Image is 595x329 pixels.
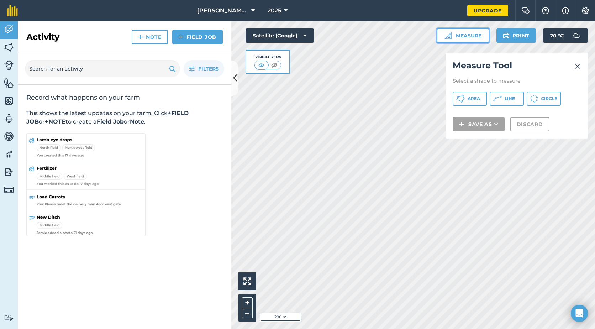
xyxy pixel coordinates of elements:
[437,28,489,43] button: Measure
[4,113,14,124] img: svg+xml;base64,PD94bWwgdmVyc2lvbj0iMS4wIiBlbmNvZGluZz0idXRmLTgiPz4KPCEtLSBHZW5lcmF0b3I6IEFkb2JlIE...
[184,60,224,77] button: Filters
[562,6,569,15] img: svg+xml;base64,PHN2ZyB4bWxucz0iaHR0cDovL3d3dy53My5vcmcvMjAwMC9zdmciIHdpZHRoPSIxNyIgaGVpZ2h0PSIxNy...
[467,5,508,16] a: Upgrade
[268,6,281,15] span: 2025
[468,96,480,101] span: Area
[45,118,65,125] strong: +NOTE
[254,54,281,60] div: Visibility: On
[459,120,464,129] img: svg+xml;base64,PHN2ZyB4bWxucz0iaHR0cDovL3d3dy53My5vcmcvMjAwMC9zdmciIHdpZHRoPSIxNCIgaGVpZ2h0PSIyNC...
[4,131,14,142] img: svg+xml;base64,PD94bWwgdmVyc2lvbj0iMS4wIiBlbmNvZGluZz0idXRmLTgiPz4KPCEtLSBHZW5lcmF0b3I6IEFkb2JlIE...
[4,149,14,160] img: svg+xml;base64,PD94bWwgdmVyc2lvbj0iMS4wIiBlbmNvZGluZz0idXRmLTgiPz4KPCEtLSBHZW5lcmF0b3I6IEFkb2JlIE...
[503,31,510,40] img: svg+xml;base64,PHN2ZyB4bWxucz0iaHR0cDovL3d3dy53My5vcmcvMjAwMC9zdmciIHdpZHRoPSIxOSIgaGVpZ2h0PSIyNC...
[132,30,168,44] a: Note
[4,314,14,321] img: svg+xml;base64,PD94bWwgdmVyc2lvbj0iMS4wIiBlbmNvZGluZz0idXRmLTgiPz4KPCEtLSBHZW5lcmF0b3I6IEFkb2JlIE...
[527,92,561,106] button: Circle
[26,109,223,126] p: This shows the latest updates on your farm. Click or to create a or .
[541,96,557,101] span: Circle
[270,62,279,69] img: svg+xml;base64,PHN2ZyB4bWxucz0iaHR0cDovL3d3dy53My5vcmcvMjAwMC9zdmciIHdpZHRoPSI1MCIgaGVpZ2h0PSI0MC...
[4,78,14,88] img: svg+xml;base64,PHN2ZyB4bWxucz0iaHR0cDovL3d3dy53My5vcmcvMjAwMC9zdmciIHdpZHRoPSI1NiIgaGVpZ2h0PSI2MC...
[4,167,14,177] img: svg+xml;base64,PD94bWwgdmVyc2lvbj0iMS4wIiBlbmNvZGluZz0idXRmLTgiPz4KPCEtLSBHZW5lcmF0b3I6IEFkb2JlIE...
[242,297,253,308] button: +
[257,62,266,69] img: svg+xml;base64,PHN2ZyB4bWxucz0iaHR0cDovL3d3dy53My5vcmcvMjAwMC9zdmciIHdpZHRoPSI1MCIgaGVpZ2h0PSI0MC...
[243,277,251,285] img: Four arrows, one pointing top left, one top right, one bottom right and the last bottom left
[550,28,564,43] span: 20 ° C
[569,28,584,43] img: svg+xml;base64,PD94bWwgdmVyc2lvbj0iMS4wIiBlbmNvZGluZz0idXRmLTgiPz4KPCEtLSBHZW5lcmF0b3I6IEFkb2JlIE...
[510,117,549,131] button: Discard
[453,117,505,131] button: Save as
[505,96,515,101] span: Line
[4,42,14,53] img: svg+xml;base64,PHN2ZyB4bWxucz0iaHR0cDovL3d3dy53My5vcmcvMjAwMC9zdmciIHdpZHRoPSI1NiIgaGVpZ2h0PSI2MC...
[4,60,14,70] img: svg+xml;base64,PD94bWwgdmVyc2lvbj0iMS4wIiBlbmNvZGluZz0idXRmLTgiPz4KPCEtLSBHZW5lcmF0b3I6IEFkb2JlIE...
[197,6,248,15] span: [PERSON_NAME] Farms
[4,24,14,35] img: svg+xml;base64,PD94bWwgdmVyc2lvbj0iMS4wIiBlbmNvZGluZz0idXRmLTgiPz4KPCEtLSBHZW5lcmF0b3I6IEFkb2JlIE...
[444,32,452,39] img: Ruler icon
[521,7,530,14] img: Two speech bubbles overlapping with the left bubble in the forefront
[26,31,59,43] h2: Activity
[138,33,143,41] img: svg+xml;base64,PHN2ZyB4bWxucz0iaHR0cDovL3d3dy53My5vcmcvMjAwMC9zdmciIHdpZHRoPSIxNCIgaGVpZ2h0PSIyNC...
[25,60,180,77] input: Search for an activity
[97,118,124,125] strong: Field Job
[26,93,223,102] h2: Record what happens on your farm
[543,28,588,43] button: 20 °C
[242,308,253,318] button: –
[541,7,550,14] img: A question mark icon
[179,33,184,41] img: svg+xml;base64,PHN2ZyB4bWxucz0iaHR0cDovL3d3dy53My5vcmcvMjAwMC9zdmciIHdpZHRoPSIxNCIgaGVpZ2h0PSIyNC...
[453,92,487,106] button: Area
[574,62,581,70] img: svg+xml;base64,PHN2ZyB4bWxucz0iaHR0cDovL3d3dy53My5vcmcvMjAwMC9zdmciIHdpZHRoPSIyMiIgaGVpZ2h0PSIzMC...
[581,7,590,14] img: A cog icon
[453,77,581,84] p: Select a shape to measure
[169,64,176,73] img: svg+xml;base64,PHN2ZyB4bWxucz0iaHR0cDovL3d3dy53My5vcmcvMjAwMC9zdmciIHdpZHRoPSIxOSIgaGVpZ2h0PSIyNC...
[490,92,524,106] button: Line
[246,28,314,43] button: Satellite (Google)
[7,5,18,16] img: fieldmargin Logo
[496,28,536,43] button: Print
[453,60,581,74] h2: Measure Tool
[198,65,219,73] span: Filters
[4,95,14,106] img: svg+xml;base64,PHN2ZyB4bWxucz0iaHR0cDovL3d3dy53My5vcmcvMjAwMC9zdmciIHdpZHRoPSI1NiIgaGVpZ2h0PSI2MC...
[571,305,588,322] div: Open Intercom Messenger
[130,118,144,125] strong: Note
[172,30,223,44] a: Field Job
[4,185,14,195] img: svg+xml;base64,PD94bWwgdmVyc2lvbj0iMS4wIiBlbmNvZGluZz0idXRmLTgiPz4KPCEtLSBHZW5lcmF0b3I6IEFkb2JlIE...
